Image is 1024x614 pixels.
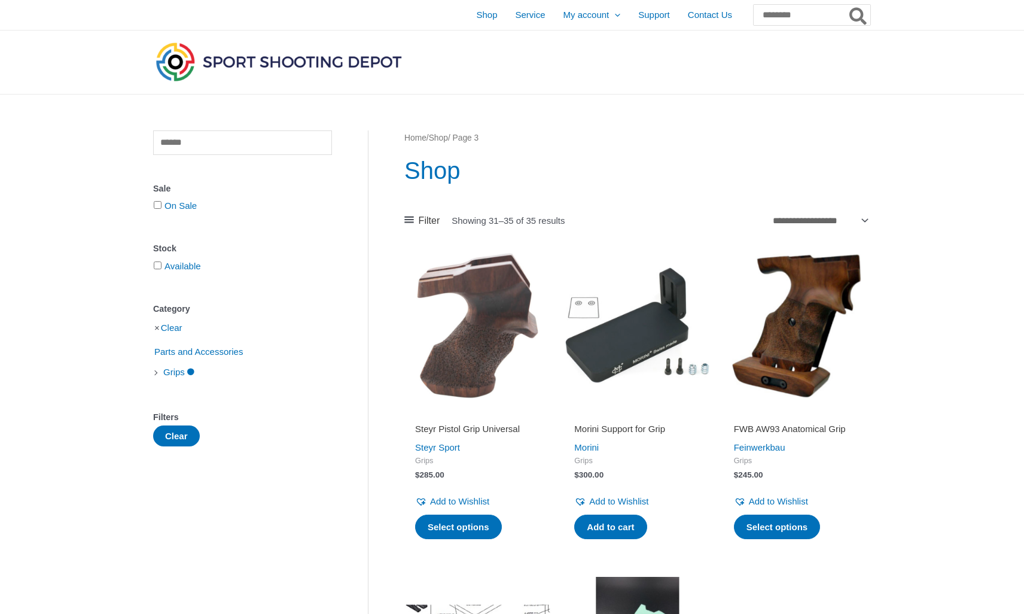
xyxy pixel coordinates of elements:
[415,470,420,479] span: $
[161,323,182,333] a: Clear
[419,212,440,230] span: Filter
[574,493,648,510] a: Add to Wishlist
[153,342,244,362] span: Parts and Accessories
[415,515,502,540] a: Select options for “Steyr Pistol Grip Universal”
[164,261,201,271] a: Available
[162,362,186,382] span: Grips
[415,406,541,421] iframe: Customer reviews powered by Trustpilot
[734,515,821,540] a: Select options for “FWB AW93 Anatomical Grip”
[153,346,244,356] a: Parts and Accessories
[415,423,541,439] a: Steyr Pistol Grip Universal
[404,154,870,187] h1: Shop
[574,406,700,421] iframe: Customer reviews powered by Trustpilot
[154,201,161,209] input: On Sale
[734,456,860,466] span: Grips
[734,470,763,479] bdi: 245.00
[153,300,332,318] div: Category
[574,456,700,466] span: Grips
[452,216,565,225] p: Showing 31–35 of 35 results
[734,493,808,510] a: Add to Wishlist
[574,423,700,439] a: Morini Support for Grip
[574,470,579,479] span: $
[723,252,870,399] img: FWB AW93 Anatomical Grip
[574,442,599,452] a: Morini
[749,496,808,506] span: Add to Wishlist
[574,423,700,435] h2: Morini Support for Grip
[154,262,161,269] input: Available
[153,409,332,426] div: Filters
[768,211,870,229] select: Shop order
[429,133,448,142] a: Shop
[589,496,648,506] span: Add to Wishlist
[415,493,489,510] a: Add to Wishlist
[404,133,426,142] a: Home
[153,425,200,446] button: Clear
[415,423,541,435] h2: Steyr Pistol Grip Universal
[162,366,196,376] a: Grips
[415,470,444,479] bdi: 285.00
[153,240,332,257] div: Stock
[153,180,332,197] div: Sale
[734,442,785,452] a: Feinwerkbau
[574,470,604,479] bdi: 300.00
[847,5,870,25] button: Search
[164,200,197,211] a: On Sale
[734,406,860,421] iframe: Customer reviews powered by Trustpilot
[574,515,647,540] a: Add to cart: “Morini Support for Grip”
[734,423,860,439] a: FWB AW93 Anatomical Grip
[734,423,860,435] h2: FWB AW93 Anatomical Grip
[404,252,551,399] img: Steyr Pistol Grip Universal
[404,130,870,146] nav: Breadcrumb
[430,496,489,506] span: Add to Wishlist
[404,212,440,230] a: Filter
[563,252,711,399] img: Morini Support for Grip
[153,39,404,84] img: Sport Shooting Depot
[734,470,739,479] span: $
[415,442,460,452] a: Steyr Sport
[415,456,541,466] span: Grips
